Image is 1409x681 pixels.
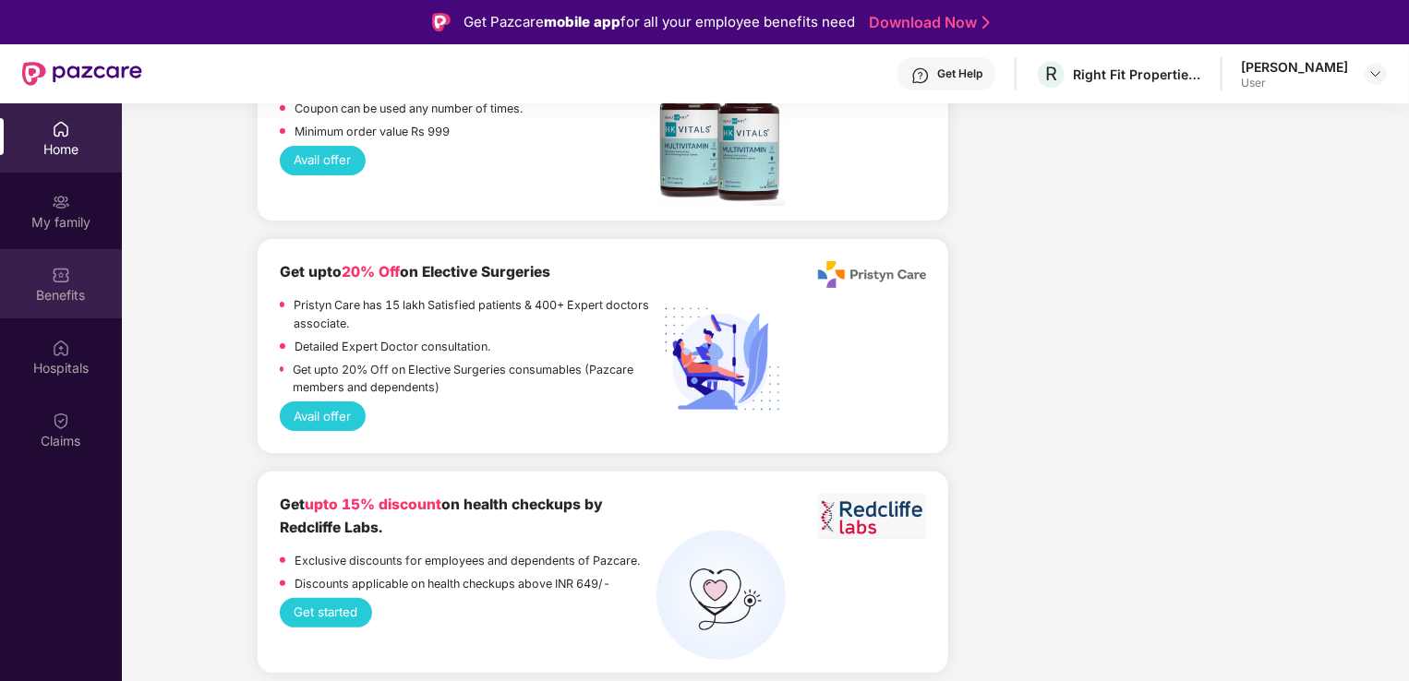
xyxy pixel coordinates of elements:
[869,13,984,32] a: Download Now
[280,146,366,175] button: Avail offer
[656,531,786,660] img: health%20check%20(1).png
[982,13,990,32] img: Stroke
[280,496,603,535] b: Get on health checkups by Redcliffe Labs.
[1368,66,1383,81] img: svg+xml;base64,PHN2ZyBpZD0iRHJvcGRvd24tMzJ4MzIiIHhtbG5zPSJodHRwOi8vd3d3LnczLm9yZy8yMDAwL3N2ZyIgd2...
[1073,66,1202,83] div: Right Fit Properties LLP
[52,266,70,284] img: svg+xml;base64,PHN2ZyBpZD0iQmVuZWZpdHMiIHhtbG5zPSJodHRwOi8vd3d3LnczLm9yZy8yMDAwL3N2ZyIgd2lkdGg9Ij...
[52,339,70,357] img: svg+xml;base64,PHN2ZyBpZD0iSG9zcGl0YWxzIiB4bWxucz0iaHR0cDovL3d3dy53My5vcmcvMjAwMC9zdmciIHdpZHRoPS...
[1045,63,1057,85] span: R
[280,263,550,281] b: Get upto on Elective Surgeries
[432,13,451,31] img: Logo
[656,78,786,206] img: Screenshot%202022-11-18%20at%2012.17.25%20PM.png
[295,338,490,356] p: Detailed Expert Doctor consultation.
[818,261,926,288] img: Pristyn_Care_Logo%20(1).png
[294,296,656,333] p: Pristyn Care has 15 lakh Satisfied patients & 400+ Expert doctors associate.
[295,552,640,570] p: Exclusive discounts for employees and dependents of Pazcare.
[464,11,855,33] div: Get Pazcare for all your employee benefits need
[911,66,930,85] img: svg+xml;base64,PHN2ZyBpZD0iSGVscC0zMngzMiIgeG1sbnM9Imh0dHA6Ly93d3cudzMub3JnLzIwMDAvc3ZnIiB3aWR0aD...
[293,361,656,398] p: Get upto 20% Off on Elective Surgeries consumables (Pazcare members and dependents)
[818,494,926,539] img: Screenshot%202023-06-01%20at%2011.51.45%20AM.png
[22,62,142,86] img: New Pazcare Logo
[52,193,70,211] img: svg+xml;base64,PHN2ZyB3aWR0aD0iMjAiIGhlaWdodD0iMjAiIHZpZXdCb3g9IjAgMCAyMCAyMCIgZmlsbD0ibm9uZSIgeG...
[937,66,982,81] div: Get Help
[305,496,441,513] span: upto 15% discount
[544,13,620,30] strong: mobile app
[295,100,523,118] p: Coupon can be used any number of times.
[52,120,70,138] img: svg+xml;base64,PHN2ZyBpZD0iSG9tZSIgeG1sbnM9Imh0dHA6Ly93d3cudzMub3JnLzIwMDAvc3ZnIiB3aWR0aD0iMjAiIG...
[280,401,366,431] button: Avail offer
[1241,76,1348,90] div: User
[295,123,450,141] p: Minimum order value Rs 999
[52,412,70,430] img: svg+xml;base64,PHN2ZyBpZD0iQ2xhaW0iIHhtbG5zPSJodHRwOi8vd3d3LnczLm9yZy8yMDAwL3N2ZyIgd2lkdGg9IjIwIi...
[342,263,400,281] span: 20% Off
[656,298,786,427] img: Elective%20Surgery.png
[1241,58,1348,76] div: [PERSON_NAME]
[295,575,610,593] p: Discounts applicable on health checkups above INR 649/-
[280,598,372,627] button: Get started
